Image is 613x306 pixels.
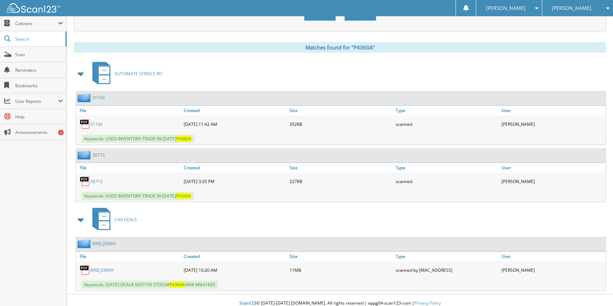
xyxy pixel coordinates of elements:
[115,71,162,77] span: AUTOMATE SERVICE RO
[500,252,606,261] a: User
[239,300,256,306] span: Scan123
[394,263,500,277] div: scanned by [MAC_ADDRESS]
[15,129,63,135] span: Announcements
[394,117,500,131] div: scanned
[182,174,288,188] div: [DATE] 3:35 PM
[176,136,191,142] span: P4360A
[81,192,194,200] span: Keywords: USED INVENTORY-TRADE IN [DATE]
[486,6,526,10] span: [PERSON_NAME]
[115,217,137,223] span: CAR DEALS
[394,252,500,261] a: Type
[552,6,591,10] span: [PERSON_NAME]
[15,20,58,27] span: Cabinets
[90,178,103,184] a: 30713
[76,106,182,115] a: File
[92,241,116,247] a: BIRD,JONNY
[394,174,500,188] div: scanned
[78,239,92,248] img: folder2.png
[288,263,394,277] div: 11MB
[81,281,218,289] span: Keywords: [DATE] DEAL# 0057193 STOCK# VIN# KR641693
[288,106,394,115] a: Size
[414,300,441,306] a: Privacy Policy
[15,67,63,73] span: Reminders
[88,60,162,88] a: AUTOMATE SERVICE RO
[7,3,60,13] img: scan123-logo-white.svg
[80,265,90,275] img: PDF.png
[80,119,90,129] img: PDF.png
[74,42,606,53] div: Matches found for "P4360A"
[288,117,394,131] div: 352KB
[182,163,288,172] a: Created
[500,106,606,115] a: User
[78,93,92,102] img: folder2.png
[80,176,90,187] img: PDF.png
[15,36,62,42] span: Search
[288,252,394,261] a: Size
[78,151,92,159] img: folder2.png
[394,163,500,172] a: Type
[81,135,194,143] span: Keywords: USED INVENTORY-TRADE-IN [DATE]
[15,83,63,89] span: Bookmarks
[500,163,606,172] a: User
[500,263,606,277] div: [PERSON_NAME]
[182,263,288,277] div: [DATE] 10:20 AM
[15,52,63,58] span: Scan
[90,121,103,127] a: 31740
[500,117,606,131] div: [PERSON_NAME]
[88,206,137,234] a: CAR DEALS
[15,98,58,104] span: User Reports
[182,106,288,115] a: Created
[90,267,114,273] a: BIRD,JONNY
[182,252,288,261] a: Created
[288,163,394,172] a: Size
[58,130,64,135] div: 2
[170,282,185,288] span: P4360A
[176,193,191,199] span: P4360A
[394,106,500,115] a: Type
[15,114,63,120] span: Help
[288,174,394,188] div: 227KB
[76,252,182,261] a: File
[92,95,105,101] a: 31740
[182,117,288,131] div: [DATE] 11:42 AM
[76,163,182,172] a: File
[500,174,606,188] div: [PERSON_NAME]
[92,152,105,158] a: 30713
